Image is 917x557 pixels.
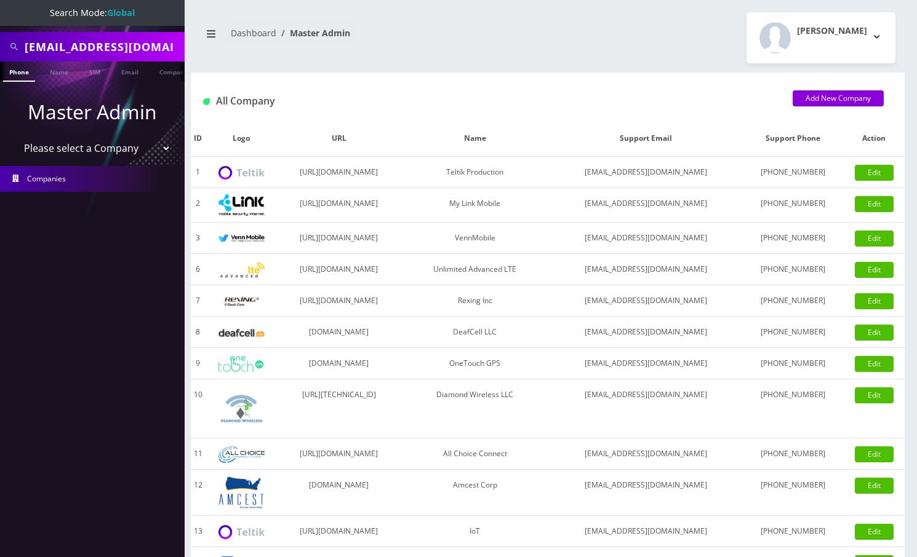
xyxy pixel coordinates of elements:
[218,296,265,307] img: Rexing Inc
[231,27,276,39] a: Dashboard
[401,120,550,157] th: Name
[218,329,265,337] img: DeafCell LLC
[278,254,401,285] td: [URL][DOMAIN_NAME]
[401,285,550,317] td: Rexing Inc
[742,254,844,285] td: [PHONE_NUMBER]
[200,20,539,55] nav: breadcrumb
[742,516,844,547] td: [PHONE_NUMBER]
[855,293,894,309] a: Edit
[855,262,894,278] a: Edit
[203,95,774,107] h1: All Company
[742,120,844,157] th: Support Phone
[742,317,844,348] td: [PHONE_NUMBER]
[550,317,742,348] td: [EMAIL_ADDRESS][DOMAIN_NAME]
[550,157,742,188] td: [EMAIL_ADDRESS][DOMAIN_NAME]
[855,478,894,494] a: Edit
[278,470,401,516] td: [DOMAIN_NAME]
[855,356,894,372] a: Edit
[401,188,550,223] td: My Link Mobile
[191,188,205,223] td: 2
[50,7,135,18] span: Search Mode:
[855,231,894,247] a: Edit
[191,285,205,317] td: 7
[218,234,265,243] img: VennMobile
[401,379,550,438] td: Diamond Wireless LLC
[550,285,742,317] td: [EMAIL_ADDRESS][DOMAIN_NAME]
[855,524,894,540] a: Edit
[278,188,401,223] td: [URL][DOMAIN_NAME]
[278,317,401,348] td: [DOMAIN_NAME]
[191,348,205,379] td: 9
[278,157,401,188] td: [URL][DOMAIN_NAME]
[218,356,265,372] img: OneTouch GPS
[844,120,905,157] th: Action
[191,223,205,254] td: 3
[218,525,265,539] img: IoT
[218,166,265,180] img: Teltik Production
[205,120,278,157] th: Logo
[550,379,742,438] td: [EMAIL_ADDRESS][DOMAIN_NAME]
[191,120,205,157] th: ID
[218,476,265,509] img: Amcest Corp
[191,254,205,285] td: 6
[742,470,844,516] td: [PHONE_NUMBER]
[797,26,867,36] h2: [PERSON_NAME]
[742,285,844,317] td: [PHONE_NUMBER]
[855,196,894,212] a: Edit
[44,61,74,81] a: Name
[401,317,550,348] td: DeafCell LLC
[550,254,742,285] td: [EMAIL_ADDRESS][DOMAIN_NAME]
[742,348,844,379] td: [PHONE_NUMBER]
[278,120,401,157] th: URL
[401,254,550,285] td: Unlimited Advanced LTE
[278,438,401,470] td: [URL][DOMAIN_NAME]
[401,438,550,470] td: All Choice Connect
[401,157,550,188] td: Teltik Production
[278,348,401,379] td: [DOMAIN_NAME]
[742,223,844,254] td: [PHONE_NUMBER]
[218,263,265,278] img: Unlimited Advanced LTE
[550,223,742,254] td: [EMAIL_ADDRESS][DOMAIN_NAME]
[401,470,550,516] td: Amcest Corp
[401,516,550,547] td: IoT
[742,438,844,470] td: [PHONE_NUMBER]
[278,285,401,317] td: [URL][DOMAIN_NAME]
[191,157,205,188] td: 1
[855,165,894,181] a: Edit
[278,516,401,547] td: [URL][DOMAIN_NAME]
[153,61,194,81] a: Company
[550,188,742,223] td: [EMAIL_ADDRESS][DOMAIN_NAME]
[747,12,895,63] button: [PERSON_NAME]
[855,325,894,341] a: Edit
[855,387,894,403] a: Edit
[203,98,210,105] img: All Company
[83,61,106,81] a: SIM
[401,223,550,254] td: VennMobile
[276,26,350,39] li: Master Admin
[550,470,742,516] td: [EMAIL_ADDRESS][DOMAIN_NAME]
[401,348,550,379] td: OneTouch GPS
[191,438,205,470] td: 11
[550,120,742,157] th: Support Email
[278,379,401,438] td: [URL][TECHNICAL_ID]
[218,385,265,432] img: Diamond Wireless LLC
[191,516,205,547] td: 13
[115,61,145,81] a: Email
[278,223,401,254] td: [URL][DOMAIN_NAME]
[191,470,205,516] td: 12
[27,173,66,184] span: Companies
[550,516,742,547] td: [EMAIL_ADDRESS][DOMAIN_NAME]
[191,317,205,348] td: 8
[550,348,742,379] td: [EMAIL_ADDRESS][DOMAIN_NAME]
[25,35,182,58] input: Search All Companies
[218,194,265,216] img: My Link Mobile
[107,7,135,18] strong: Global
[742,188,844,223] td: [PHONE_NUMBER]
[742,157,844,188] td: [PHONE_NUMBER]
[793,90,884,106] a: Add New Company
[550,438,742,470] td: [EMAIL_ADDRESS][DOMAIN_NAME]
[218,446,265,463] img: All Choice Connect
[742,379,844,438] td: [PHONE_NUMBER]
[191,379,205,438] td: 10
[3,61,35,82] a: Phone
